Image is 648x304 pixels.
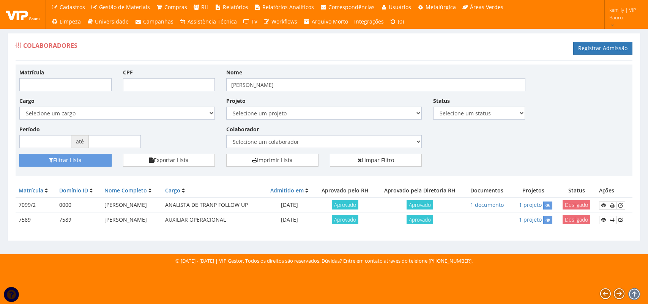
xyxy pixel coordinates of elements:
td: 7589 [56,213,101,227]
label: Colaborador [226,126,259,133]
a: Universidade [84,14,132,29]
th: Ações [596,184,632,198]
th: Status [557,184,596,198]
span: Áreas Verdes [470,3,503,11]
a: Integrações [351,14,387,29]
a: Limpar Filtro [330,154,422,167]
label: Status [433,97,450,105]
a: 1 documento [470,201,504,208]
button: Exportar Lista [123,154,215,167]
label: CPF [123,69,133,76]
td: ANALISTA DE TRANP FOLLOW UP [162,198,264,213]
span: Desligado [563,200,590,209]
span: Gestão de Materiais [99,3,150,11]
td: AUXILIAR OPERACIONAL [162,213,264,227]
button: Filtrar Lista [19,154,112,167]
span: até [71,135,89,148]
label: Cargo [19,97,35,105]
span: Integrações [354,18,384,25]
span: Aprovado [332,200,358,209]
label: Período [19,126,40,133]
a: 1 projeto [519,216,542,223]
th: Aprovado pela Diretoria RH [375,184,464,198]
span: Desligado [563,215,590,224]
span: (0) [398,18,404,25]
a: Cargo [165,187,180,194]
a: Campanhas [132,14,177,29]
span: Compras [164,3,187,11]
a: Matrícula [19,187,43,194]
span: TV [251,18,257,25]
label: Nome [226,69,242,76]
td: [PERSON_NAME] [101,213,162,227]
span: RH [201,3,208,11]
span: Usuários [389,3,411,11]
span: Campanhas [143,18,173,25]
td: 7589 [16,213,56,227]
span: Cadastros [60,3,85,11]
span: Workflows [271,18,297,25]
td: [PERSON_NAME] [101,198,162,213]
span: Assistência Técnica [188,18,237,25]
label: Matrícula [19,69,44,76]
img: logo [6,9,40,20]
span: Relatórios [223,3,248,11]
div: © [DATE] - [DATE] | VIP Gestor. Todos os direitos são reservados. Dúvidas? Entre em contato atrav... [175,257,473,265]
span: Aprovado [407,215,433,224]
label: Projeto [226,97,246,105]
a: Arquivo Morto [300,14,351,29]
span: Metalúrgica [426,3,456,11]
td: 0000 [56,198,101,213]
span: Aprovado [407,200,433,209]
a: Imprimir Lista [226,154,318,167]
span: Aprovado [332,215,358,224]
td: 7099/2 [16,198,56,213]
a: Admitido em [270,187,304,194]
a: 1 projeto [519,201,542,208]
a: Registrar Admissão [573,42,632,55]
a: Nome Completo [104,187,147,194]
th: Documentos [464,184,509,198]
th: Aprovado pelo RH [315,184,376,198]
a: Workflows [260,14,301,29]
a: TV [240,14,260,29]
th: Projetos [510,184,557,198]
a: Assistência Técnica [177,14,240,29]
span: Relatórios Analíticos [262,3,314,11]
span: Limpeza [60,18,81,25]
span: Universidade [95,18,129,25]
span: Arquivo Morto [312,18,348,25]
span: Colaboradores [23,41,77,50]
a: (0) [387,14,407,29]
td: [DATE] [264,213,315,227]
span: kemilly | VIP Bauru [609,6,638,21]
td: [DATE] [264,198,315,213]
span: Correspondências [328,3,375,11]
a: Limpeza [48,14,84,29]
a: Domínio ID [59,187,88,194]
